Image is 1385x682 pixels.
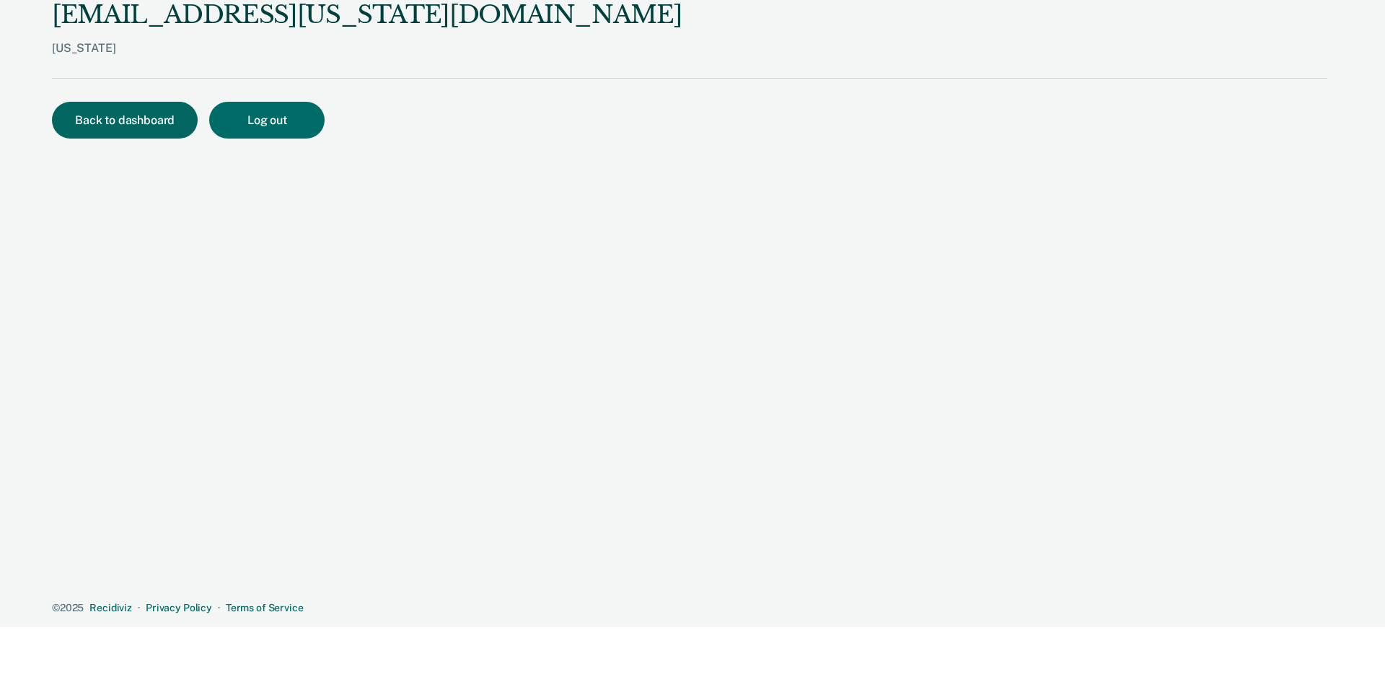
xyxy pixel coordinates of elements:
button: Log out [209,102,325,139]
div: · · [52,602,1327,614]
a: Back to dashboard [52,115,209,126]
span: © 2025 [52,602,84,613]
a: Terms of Service [226,602,304,613]
div: [US_STATE] [52,41,682,78]
a: Privacy Policy [146,602,212,613]
button: Back to dashboard [52,102,198,139]
a: Recidiviz [89,602,132,613]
